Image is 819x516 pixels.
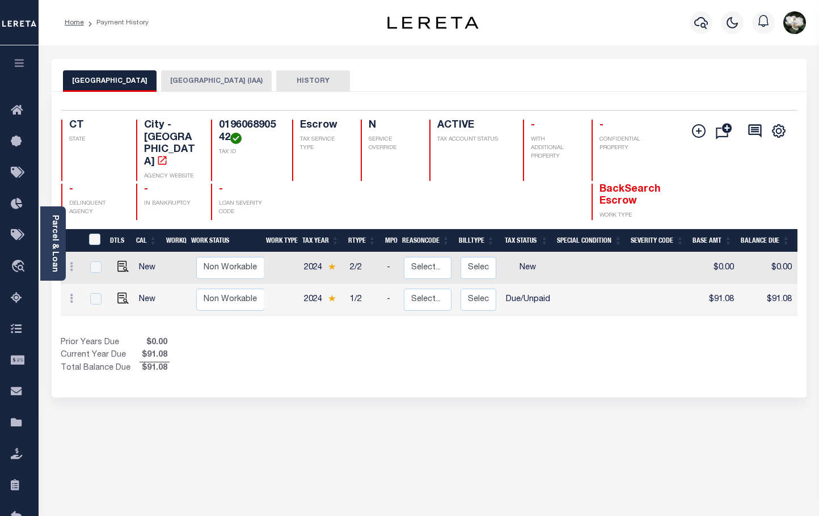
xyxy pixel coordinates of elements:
[61,229,82,252] th: &nbsp;&nbsp;&nbsp;&nbsp;&nbsp;&nbsp;&nbsp;&nbsp;&nbsp;&nbsp;
[298,229,344,252] th: Tax Year: activate to sort column ascending
[437,120,509,132] h4: ACTIVE
[600,212,653,220] p: WORK TYPE
[161,70,272,92] button: [GEOGRAPHIC_DATA] (IAA)
[382,252,399,284] td: -
[219,184,223,194] span: -
[140,337,170,349] span: $0.00
[219,148,278,157] p: TAX ID
[369,136,416,153] p: SERVICE OVERRIDE
[738,252,796,284] td: $0.00
[162,229,187,252] th: WorkQ
[501,252,555,284] td: New
[144,200,197,208] p: IN BANKRUPTCY
[299,284,345,316] td: 2024
[65,19,84,26] a: Home
[499,229,553,252] th: Tax Status: activate to sort column ascending
[134,252,166,284] td: New
[276,70,350,92] button: HISTORY
[738,284,796,316] td: $91.08
[219,120,278,144] h4: 019606890542
[381,229,398,252] th: MPO
[552,229,626,252] th: Special Condition: activate to sort column ascending
[140,362,170,375] span: $91.08
[344,229,381,252] th: RType: activate to sort column ascending
[690,252,738,284] td: $0.00
[626,229,688,252] th: Severity Code: activate to sort column ascending
[736,229,794,252] th: Balance Due: activate to sort column ascending
[69,120,123,132] h4: CT
[63,70,157,92] button: [GEOGRAPHIC_DATA]
[454,229,499,252] th: BillType: activate to sort column ascending
[437,136,509,144] p: TAX ACCOUNT STATUS
[144,184,148,194] span: -
[11,260,29,274] i: travel_explore
[140,349,170,362] span: $91.08
[382,284,399,316] td: -
[299,252,345,284] td: 2024
[61,337,140,349] td: Prior Years Due
[69,136,123,144] p: STATE
[345,252,382,284] td: 2/2
[84,18,149,28] li: Payment History
[690,284,738,316] td: $91.08
[105,229,132,252] th: DTLS
[69,184,73,194] span: -
[82,229,105,252] th: &nbsp;
[219,200,278,217] p: LOAN SEVERITY CODE
[345,284,382,316] td: 1/2
[369,120,416,132] h4: N
[61,362,140,375] td: Total Balance Due
[531,120,535,130] span: -
[600,184,661,207] span: BackSearch Escrow
[132,229,162,252] th: CAL: activate to sort column ascending
[328,263,336,270] img: Star.svg
[187,229,264,252] th: Work Status
[61,349,140,362] td: Current Year Due
[144,172,197,181] p: AGENCY WEBSITE
[398,229,454,252] th: ReasonCode: activate to sort column ascending
[387,16,478,29] img: logo-dark.svg
[600,120,603,130] span: -
[300,120,347,132] h4: Escrow
[50,215,58,272] a: Parcel & Loan
[134,284,166,316] td: New
[300,136,347,153] p: TAX SERVICE TYPE
[328,295,336,302] img: Star.svg
[531,136,578,161] p: WITH ADDITIONAL PROPERTY
[501,284,555,316] td: Due/Unpaid
[688,229,736,252] th: Base Amt: activate to sort column ascending
[144,120,197,168] h4: City - [GEOGRAPHIC_DATA]
[69,200,123,217] p: DELINQUENT AGENCY
[261,229,298,252] th: Work Type
[600,136,653,153] p: CONFIDENTIAL PROPERTY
